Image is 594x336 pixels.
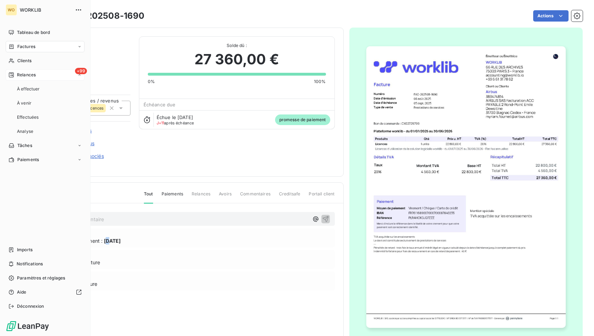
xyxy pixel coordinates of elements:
[148,78,155,85] span: 0%
[17,303,44,310] span: Déconnexion
[20,7,71,13] span: WORKLIB
[17,29,50,36] span: Tableau de bord
[6,320,49,332] img: Logo LeanPay
[148,42,326,49] span: Solde dû :
[279,191,301,203] span: Creditsafe
[219,191,232,203] span: Avoirs
[17,114,39,120] span: Effectuées
[314,78,326,85] span: 100%
[104,237,121,244] span: [DATE]
[144,102,176,107] span: Échéance due
[144,191,153,204] span: Tout
[157,114,193,120] span: Échue le [DATE]
[56,45,130,51] span: 175411880
[570,312,587,329] iframe: Intercom live chat
[240,191,270,203] span: Commentaires
[6,4,17,16] div: WO
[17,247,33,253] span: Imports
[17,86,40,92] span: À effectuer
[192,191,210,203] span: Relances
[17,289,27,295] span: Aide
[17,142,32,149] span: Tâches
[309,191,334,203] span: Portail client
[17,58,31,64] span: Clients
[194,49,279,70] span: 27 360,00 €
[275,114,330,125] span: promesse de paiement
[17,100,31,106] span: À venir
[66,10,144,22] h3: FAC-202508-1690
[17,275,65,281] span: Paramètres et réglages
[17,157,39,163] span: Paiements
[17,43,35,50] span: Factures
[17,128,33,135] span: Analyse
[17,72,36,78] span: Relances
[6,287,85,298] a: Aide
[157,120,164,125] span: J+11
[366,46,566,328] img: invoice_thumbnail
[75,68,87,74] span: +99
[17,261,43,267] span: Notifications
[157,121,194,125] span: après échéance
[533,10,569,22] button: Actions
[162,191,183,203] span: Paiements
